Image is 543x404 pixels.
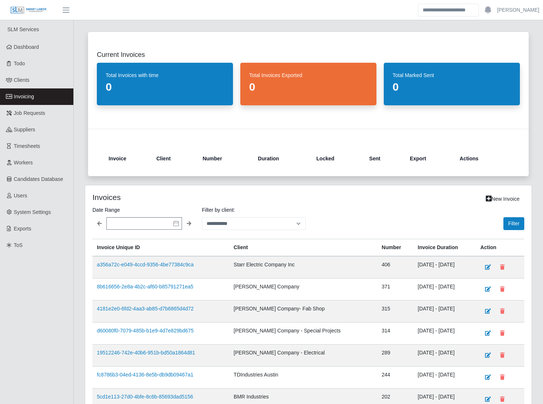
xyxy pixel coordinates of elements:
[14,44,39,50] span: Dashboard
[413,323,476,345] td: [DATE] - [DATE]
[229,323,377,345] td: [PERSON_NAME] Company - Special Projects
[249,80,368,94] dd: 0
[197,150,252,167] th: Number
[377,345,413,367] td: 289
[229,367,377,389] td: TDIndustries Austin
[109,150,150,167] th: Invoice
[413,239,476,256] th: Invoice Duration
[97,306,194,312] a: 4181e2e0-6fd2-4aa3-ab85-d7b6865d4d72
[14,127,35,132] span: Suppliers
[150,150,197,167] th: Client
[106,80,224,94] dd: 0
[14,176,63,182] span: Candidates Database
[97,372,193,378] a: fc8786b3-04ed-4136-8e5b-db9db09467a1
[14,94,34,99] span: Invoicing
[14,242,23,248] span: ToS
[377,301,413,323] td: 315
[97,284,193,290] a: 8b616656-2e8a-4b2c-af60-b85791271ea5
[404,150,454,167] th: Export
[310,150,363,167] th: Locked
[413,345,476,367] td: [DATE] - [DATE]
[97,328,194,334] a: d60080f0-7079-485b-b1e9-4d7e829bd675
[14,160,33,165] span: Workers
[413,367,476,389] td: [DATE] - [DATE]
[14,77,30,83] span: Clients
[476,239,524,256] th: Action
[14,209,51,215] span: System Settings
[7,26,39,32] span: SLM Services
[413,279,476,301] td: [DATE] - [DATE]
[454,150,508,167] th: Actions
[10,6,47,14] img: SLM Logo
[14,193,28,199] span: Users
[363,150,404,167] th: Sent
[97,394,193,400] a: 5cd1e113-27d0-4bfe-8c6b-85693dad5156
[249,72,368,79] dt: Total Invoices Exported
[229,345,377,367] td: [PERSON_NAME] Company - Electrical
[229,256,377,279] td: Starr Electric Company Inc
[14,143,40,149] span: Timesheets
[377,239,413,256] th: Number
[229,279,377,301] td: [PERSON_NAME] Company
[377,279,413,301] td: 371
[92,205,196,214] label: Date Range
[377,367,413,389] td: 244
[14,226,31,232] span: Exports
[503,217,524,230] button: Filter
[229,239,377,256] th: Client
[377,256,413,279] td: 406
[418,4,479,17] input: Search
[393,80,511,94] dd: 0
[481,193,524,205] a: New Invoice
[377,323,413,345] td: 314
[202,205,305,214] label: Filter by client:
[106,72,224,79] dt: Total Invoices with time
[413,256,476,279] td: [DATE] - [DATE]
[497,6,539,14] a: [PERSON_NAME]
[97,262,194,267] a: a356a72c-e049-4ccd-9356-4be77384c9ca
[14,61,25,66] span: Todo
[92,239,229,256] th: Invoice Unique ID
[14,110,45,116] span: Job Requests
[393,72,511,79] dt: Total Marked Sent
[97,350,195,356] a: 19512246-742e-40b6-951b-bd50a1864d81
[252,150,310,167] th: Duration
[229,301,377,323] td: [PERSON_NAME] Company- Fab Shop
[413,301,476,323] td: [DATE] - [DATE]
[97,50,520,60] h2: Current Invoices
[92,193,266,202] h4: Invoices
